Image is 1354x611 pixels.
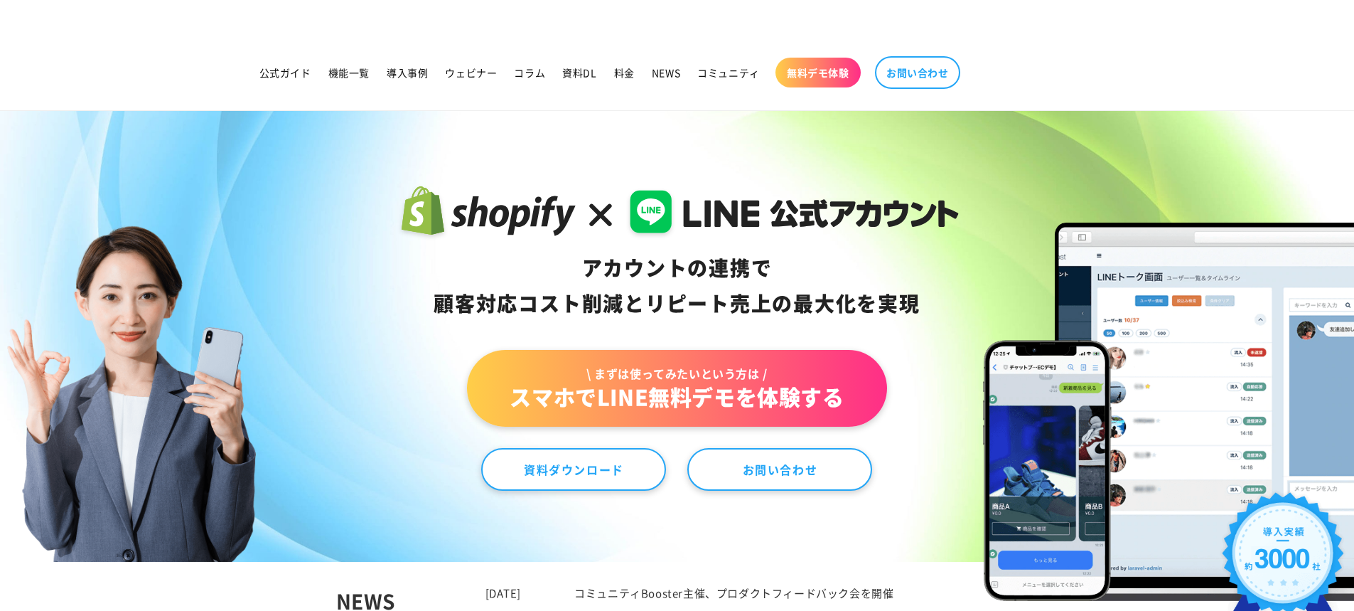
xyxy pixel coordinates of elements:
[574,585,893,600] a: コミュニティBooster主催、プロダクトフィードバック会を開催
[687,448,872,491] a: お問い合わせ
[606,58,643,87] a: 料金
[510,366,844,381] span: \ まずは使ってみたいという方は /
[436,58,505,87] a: ウェビナー
[514,66,545,79] span: コラム
[886,66,949,79] span: お問い合わせ
[787,66,849,79] span: 無料デモ体験
[554,58,605,87] a: 資料DL
[328,66,370,79] span: 機能一覧
[481,448,666,491] a: 資料ダウンロード
[652,66,680,79] span: NEWS
[562,66,596,79] span: 資料DL
[875,56,960,89] a: お問い合わせ
[259,66,311,79] span: 公式ガイド
[485,585,522,600] time: [DATE]
[614,66,635,79] span: 料金
[505,58,554,87] a: コラム
[251,58,320,87] a: 公式ガイド
[445,66,497,79] span: ウェビナー
[689,58,768,87] a: コミュニティ
[395,250,959,322] div: アカウントの連携で 顧客対応コスト削減と リピート売上の 最大化を実現
[643,58,689,87] a: NEWS
[775,58,861,87] a: 無料デモ体験
[320,58,378,87] a: 機能一覧
[697,66,760,79] span: コミュニティ
[467,350,886,427] a: \ まずは使ってみたいという方は /スマホでLINE無料デモを体験する
[387,66,428,79] span: 導入事例
[378,58,436,87] a: 導入事例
